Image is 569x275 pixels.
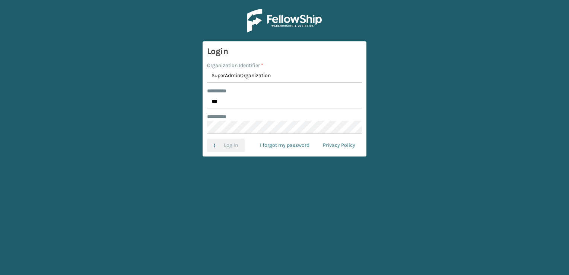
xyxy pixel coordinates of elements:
[253,139,316,152] a: I forgot my password
[207,139,245,152] button: Log In
[247,9,322,32] img: Logo
[316,139,362,152] a: Privacy Policy
[207,46,362,57] h3: Login
[207,61,263,69] label: Organization Identifier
